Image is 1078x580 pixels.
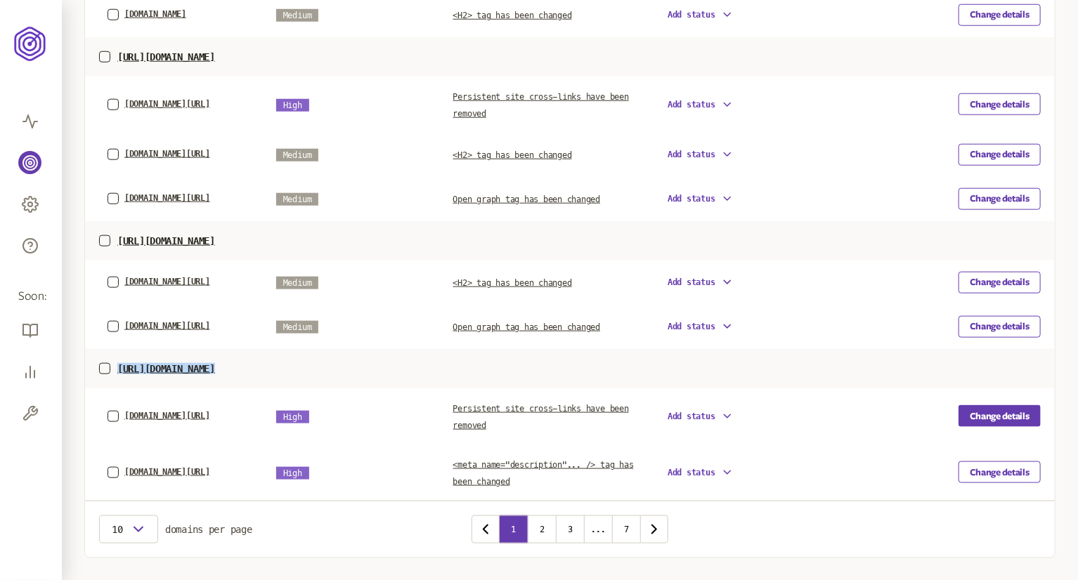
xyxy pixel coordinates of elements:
span: Soon: [18,289,44,305]
button: 2 [528,515,556,543]
button: Change details [959,461,1041,483]
span: Medium [276,193,319,206]
button: [DOMAIN_NAME] [124,9,186,19]
button: [DOMAIN_NAME][URL] [124,277,210,286]
button: [DOMAIN_NAME][URL] [124,321,210,331]
a: [DOMAIN_NAME][URL] [108,149,210,160]
span: Add status [668,468,715,477]
span: Add status [668,100,715,110]
button: Change details [959,316,1041,338]
span: 10 [110,524,124,535]
span: Open graph tag has been changed [453,195,601,204]
button: [DOMAIN_NAME][URL] [124,411,210,421]
span: Add status [668,10,715,20]
span: High [276,411,309,423]
span: <H2> tag has been changed [453,278,572,288]
a: Open graph tag has been changed [453,192,601,205]
button: [DOMAIN_NAME][URL] [124,149,210,159]
button: Change details [959,188,1041,210]
span: <meta name="description"... /> tag has been changed [453,460,634,487]
button: [DOMAIN_NAME][URL] [124,99,210,109]
span: domains per page [165,524,252,535]
span: Add status [668,411,715,421]
a: [DOMAIN_NAME][URL] [108,321,210,332]
button: Add status [668,276,734,289]
a: [DOMAIN_NAME][URL] [108,467,210,478]
button: Add status [668,320,734,333]
span: Persistent site cross-links have been removed [453,92,629,119]
button: Change details [959,4,1041,26]
button: Change details [959,144,1041,166]
button: 7 [612,515,640,543]
span: <H2> tag has been changed [453,11,572,20]
p: [URL][DOMAIN_NAME] [117,363,215,374]
a: Persistent site cross-links have been removed [453,89,629,119]
button: [DOMAIN_NAME][URL] [124,193,210,203]
button: 10 [99,515,158,543]
span: Add status [668,150,715,159]
span: Persistent site cross-links have been removed [453,404,629,430]
a: [DOMAIN_NAME] [108,9,186,20]
button: Change details [959,272,1041,294]
a: <meta name="description"... /> tag has been changed [453,457,634,487]
button: Change details [959,93,1041,115]
button: Add status [668,98,734,111]
a: [DOMAIN_NAME][URL] [108,99,210,110]
button: 3 [556,515,584,543]
a: <H2> tag has been changed [453,275,572,289]
span: High [276,99,309,112]
p: [URL][DOMAIN_NAME] [117,235,215,246]
button: Add status [668,192,734,205]
a: <H2> tag has been changed [453,147,572,161]
span: Medium [276,321,319,334]
button: Add status [668,148,734,161]
button: Add status [668,8,734,21]
a: [DOMAIN_NAME][URL] [108,277,210,288]
button: [DOMAIN_NAME][URL] [124,467,210,477]
a: Open graph tag has been changed [453,319,601,333]
button: Add status [668,410,734,423]
a: [DOMAIN_NAME][URL] [108,193,210,204]
a: <H2> tag has been changed [453,8,572,21]
span: <H2> tag has been changed [453,150,572,160]
button: 1 [500,515,528,543]
button: Add status [668,466,734,479]
span: Open graph tag has been changed [453,322,601,332]
span: Medium [276,277,319,289]
span: Medium [276,9,319,22]
p: [URL][DOMAIN_NAME] [117,51,215,62]
span: High [276,467,309,480]
span: Medium [276,149,319,162]
a: Persistent site cross-links have been removed [453,401,629,431]
span: Add status [668,194,715,204]
button: Change details [959,405,1041,427]
a: [DOMAIN_NAME][URL] [108,411,210,422]
span: Add status [668,277,715,287]
span: Add status [668,322,715,331]
button: ... [584,515,612,543]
